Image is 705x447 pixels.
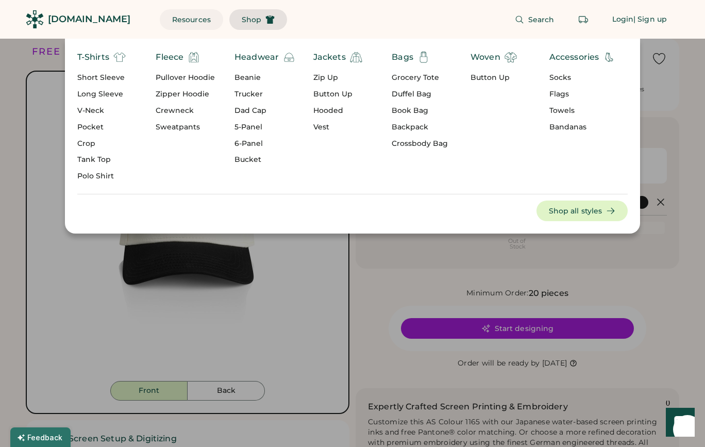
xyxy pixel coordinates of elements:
[234,139,295,149] div: 6-Panel
[549,106,616,116] div: Towels
[160,9,223,30] button: Resources
[156,51,183,63] div: Fleece
[392,106,448,116] div: Book Bag
[313,106,362,116] div: Hooded
[234,51,279,63] div: Headwear
[549,51,599,63] div: Accessories
[549,73,616,83] div: Socks
[48,13,130,26] div: [DOMAIN_NAME]
[156,122,215,133] div: Sweatpants
[77,122,126,133] div: Pocket
[283,51,295,63] img: beanie.svg
[77,73,126,83] div: Short Sleeve
[502,9,567,30] button: Search
[471,73,517,83] div: Button Up
[234,89,295,100] div: Trucker
[549,122,616,133] div: Bandanas
[612,14,634,25] div: Login
[77,51,109,63] div: T-Shirts
[656,401,700,445] iframe: Front Chat
[633,14,667,25] div: | Sign up
[113,51,126,63] img: t-shirt%20%282%29.svg
[156,106,215,116] div: Crewneck
[156,89,215,100] div: Zipper Hoodie
[313,73,362,83] div: Zip Up
[392,51,413,63] div: Bags
[156,73,215,83] div: Pullover Hoodie
[188,51,200,63] img: hoodie.svg
[234,155,295,165] div: Bucket
[234,122,295,133] div: 5-Panel
[471,51,500,63] div: Woven
[229,9,287,30] button: Shop
[392,122,448,133] div: Backpack
[26,10,44,28] img: Rendered Logo - Screens
[77,171,126,181] div: Polo Shirt
[528,16,555,23] span: Search
[242,16,261,23] span: Shop
[313,122,362,133] div: Vest
[313,89,362,100] div: Button Up
[234,73,295,83] div: Beanie
[313,51,346,63] div: Jackets
[77,155,126,165] div: Tank Top
[234,106,295,116] div: Dad Cap
[417,51,430,63] img: Totebag-01.svg
[392,139,448,149] div: Crossbody Bag
[392,73,448,83] div: Grocery Tote
[77,89,126,100] div: Long Sleeve
[77,106,126,116] div: V-Neck
[536,201,628,221] button: Shop all styles
[350,51,362,63] img: jacket%20%281%29.svg
[549,89,616,100] div: Flags
[77,139,126,149] div: Crop
[573,9,594,30] button: Retrieve an order
[392,89,448,100] div: Duffel Bag
[505,51,517,63] img: shirt.svg
[603,51,615,63] img: accessories-ab-01.svg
